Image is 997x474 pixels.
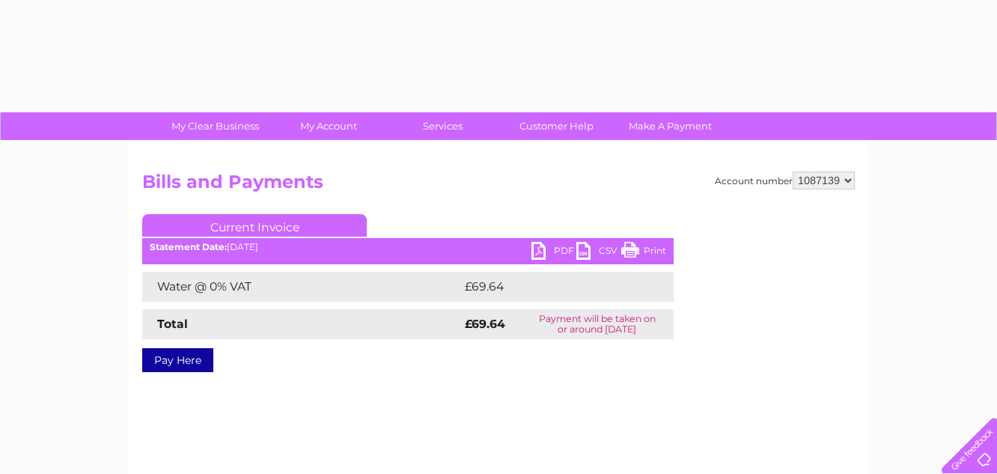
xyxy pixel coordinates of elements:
td: Payment will be taken on or around [DATE] [520,309,674,339]
a: My Clear Business [153,112,277,140]
a: My Account [267,112,391,140]
h2: Bills and Payments [142,171,855,200]
a: Print [621,242,666,264]
a: PDF [531,242,576,264]
a: Pay Here [142,348,213,372]
div: Account number [715,171,855,189]
strong: £69.64 [465,317,505,331]
a: Make A Payment [609,112,732,140]
div: [DATE] [142,242,674,252]
strong: Total [157,317,188,331]
a: CSV [576,242,621,264]
a: Services [381,112,504,140]
b: Statement Date: [150,241,227,252]
td: £69.64 [461,272,644,302]
a: Current Invoice [142,214,367,237]
a: Customer Help [495,112,618,140]
td: Water @ 0% VAT [142,272,461,302]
